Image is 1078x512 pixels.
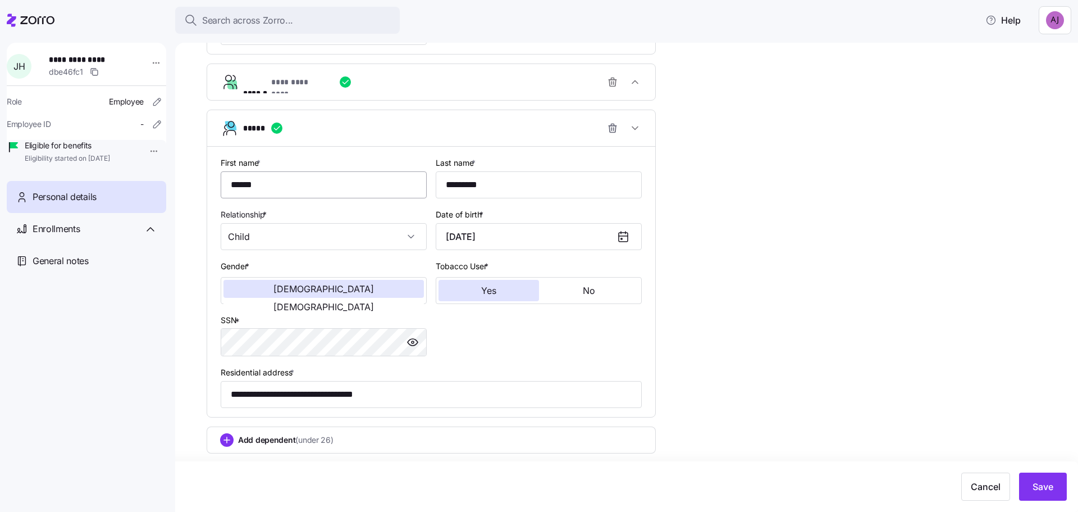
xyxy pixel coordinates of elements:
label: Date of birth [436,209,486,221]
span: Employee [109,96,144,107]
span: Enrollments [33,222,80,236]
span: Personal details [33,190,97,204]
svg: add icon [220,433,234,447]
span: General notes [33,254,89,268]
label: Last name [436,157,478,169]
label: Tobacco User [436,260,491,273]
span: Help [985,13,1021,27]
label: Gender [221,260,252,273]
span: Role [7,96,22,107]
input: Select relationship [221,223,427,250]
label: Residential address [221,366,296,379]
span: Employee ID [7,119,51,130]
span: [DEMOGRAPHIC_DATA] [273,284,374,293]
span: [DEMOGRAPHIC_DATA] [273,302,374,311]
label: SSN [221,314,242,327]
span: Eligible for benefits [25,140,110,151]
span: Cancel [971,480,1001,493]
span: (under 26) [295,434,333,446]
button: Save [1019,473,1067,501]
button: Help [976,9,1030,31]
span: No [583,286,595,295]
label: First name [221,157,263,169]
span: Save [1033,480,1053,493]
input: MM/DD/YYYY [436,223,642,250]
button: Cancel [961,473,1010,501]
span: Yes [481,286,496,295]
img: 7af5089e3dcb26fcc62da3cb3ec499f9 [1046,11,1064,29]
label: Relationship [221,209,269,221]
span: Add dependent [238,434,334,446]
span: Eligibility started on [DATE] [25,154,110,164]
span: J H [13,62,25,71]
span: Search across Zorro... [202,13,293,28]
button: Search across Zorro... [175,7,400,34]
span: - [140,119,144,130]
span: dbe46fc1 [49,66,83,78]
